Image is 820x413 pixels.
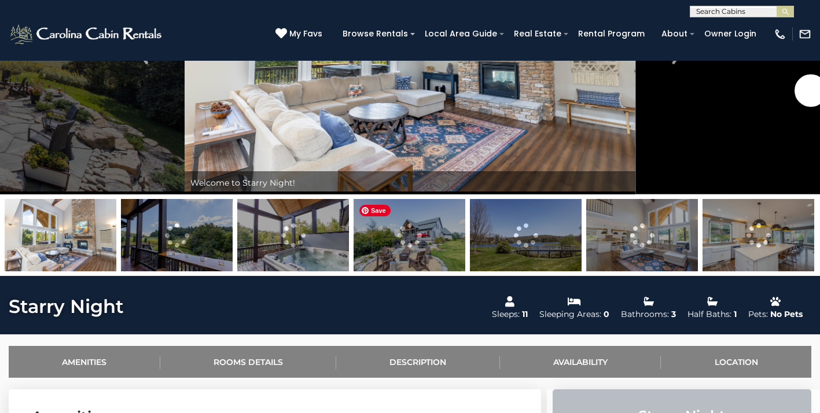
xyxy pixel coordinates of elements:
img: phone-regular-white.png [774,28,786,40]
img: 163279563 [703,199,814,271]
a: Browse Rentals [337,25,414,43]
img: White-1-2.png [9,23,165,46]
img: 163279558 [5,199,116,271]
a: Amenities [9,346,160,378]
a: Real Estate [508,25,567,43]
img: 163279559 [121,199,233,271]
a: Owner Login [698,25,762,43]
div: Welcome to Starry Night! [185,171,635,194]
a: My Favs [275,28,325,40]
a: About [656,25,693,43]
a: Availability [500,346,661,378]
img: 163279584 [470,199,582,271]
a: Location [661,346,811,378]
img: 163279561 [354,199,465,271]
img: 163279562 [586,199,698,271]
img: mail-regular-white.png [799,28,811,40]
a: Local Area Guide [419,25,503,43]
span: Save [359,205,391,216]
a: Rooms Details [160,346,337,378]
a: Rental Program [572,25,650,43]
img: 163279560 [237,199,349,271]
span: My Favs [289,28,322,40]
a: Description [336,346,500,378]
